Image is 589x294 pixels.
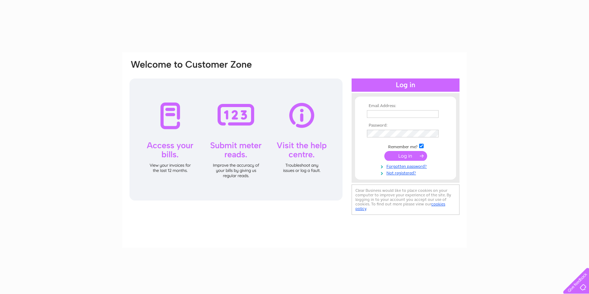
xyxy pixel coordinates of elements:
[365,104,446,108] th: Email Address:
[365,123,446,128] th: Password:
[384,151,427,161] input: Submit
[352,184,460,215] div: Clear Business would like to place cookies on your computer to improve your experience of the sit...
[365,143,446,150] td: Remember me?
[367,163,446,169] a: Forgotten password?
[367,169,446,176] a: Not registered?
[355,202,445,211] a: cookies policy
